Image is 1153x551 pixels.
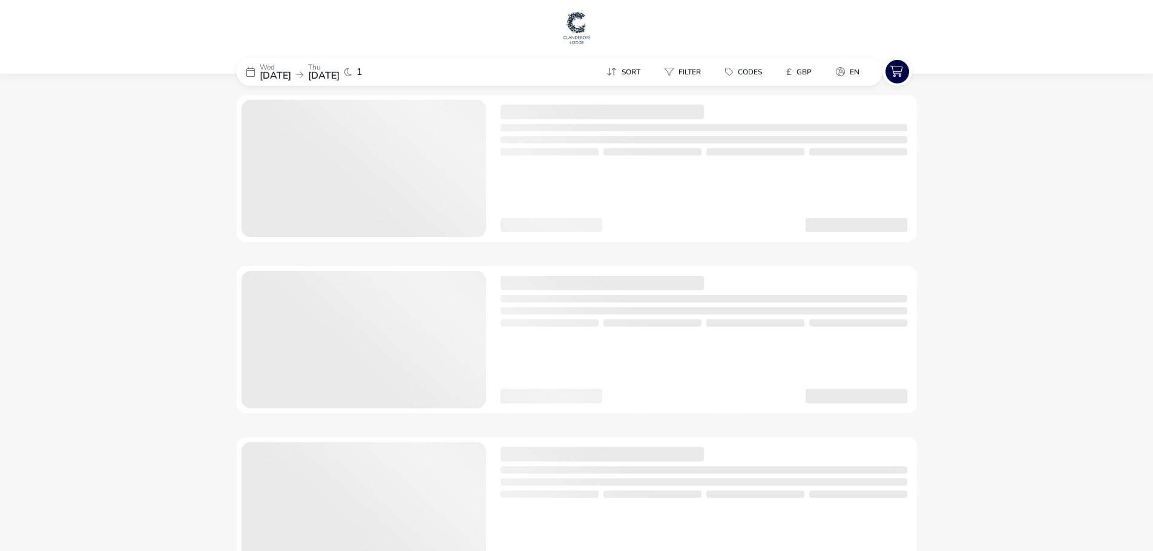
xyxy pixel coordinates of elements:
button: Filter [655,63,711,80]
button: Sort [597,63,650,80]
div: Wed[DATE]Thu[DATE]1 [237,57,418,86]
naf-pibe-menu-bar-item: £GBP [777,63,826,80]
span: Sort [622,67,640,77]
span: GBP [797,67,812,77]
span: Codes [738,67,762,77]
button: en [826,63,869,80]
img: Main Website [562,10,592,46]
naf-pibe-menu-bar-item: Codes [715,63,777,80]
p: Thu [308,64,340,71]
button: Codes [715,63,772,80]
span: 1 [356,67,363,77]
span: en [850,67,859,77]
naf-pibe-menu-bar-item: Filter [655,63,715,80]
span: Filter [678,67,701,77]
naf-pibe-menu-bar-item: en [826,63,874,80]
p: Wed [260,64,291,71]
naf-pibe-menu-bar-item: Sort [597,63,655,80]
span: [DATE] [308,69,340,82]
span: [DATE] [260,69,291,82]
i: £ [786,66,792,78]
button: £GBP [777,63,821,80]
